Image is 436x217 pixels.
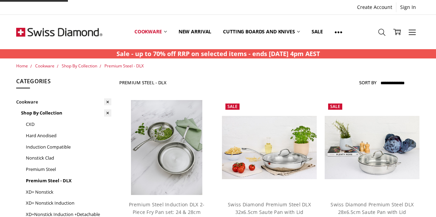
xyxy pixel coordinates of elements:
a: Swiss Diamond Premium Steel DLX 32x6.5cm Saute Pan with Lid [222,100,317,195]
a: Shop By Collection [21,107,111,119]
span: Sale [330,104,340,109]
a: Shop By Collection [62,63,97,69]
h5: Categories [16,77,111,89]
a: Induction Compatible [26,141,111,153]
h1: Premium Steel - DLX [119,80,167,85]
a: Premium Steel Induction DLX 2-Piece Fry Pan set: 24 & 28cm [129,201,205,215]
a: CXD [26,119,111,130]
img: Swiss Diamond Premium Steel DLX 28x6.5cm Saute Pan with Lid [325,116,420,179]
a: XD+ Nonstick Induction [26,197,111,209]
a: XD+ Nonstick [26,186,111,198]
strong: Sale - up to 70% off RRP on selected items - ends [DATE] 4pm AEST [116,50,320,58]
label: Sort By [359,77,376,88]
img: Swiss Diamond Premium Steel DLX 32x6.5cm Saute Pan with Lid [222,116,317,179]
a: Hard Anodised [26,130,111,141]
a: Cookware [35,63,54,69]
a: New arrival [173,17,217,47]
a: Cookware [129,17,173,47]
span: Sale [227,104,237,109]
img: Free Shipping On Every Order [16,15,102,49]
a: Premium Steel - DLX [104,63,144,69]
a: Cutting boards and knives [217,17,306,47]
a: Home [16,63,28,69]
a: Swiss Diamond Premium Steel DLX 28x6.5cm Saute Pan with Lid [331,201,414,215]
a: Sale [306,17,329,47]
a: Create Account [353,2,396,12]
a: Premium steel DLX 2pc fry pan set (28 and 24cm) life style shot [119,100,214,195]
a: Cookware [16,96,111,108]
a: Premium Steel - DLX [26,175,111,186]
a: Sign In [396,2,420,12]
a: Swiss Diamond Premium Steel DLX 32x6.5cm Saute Pan with Lid [228,201,311,215]
a: Nonstick Clad [26,152,111,164]
a: Swiss Diamond Premium Steel DLX 28x6.5cm Saute Pan with Lid [325,100,420,195]
img: Premium steel DLX 2pc fry pan set (28 and 24cm) life style shot [131,100,202,195]
a: Premium Steel [26,164,111,175]
a: Show All [329,17,348,47]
